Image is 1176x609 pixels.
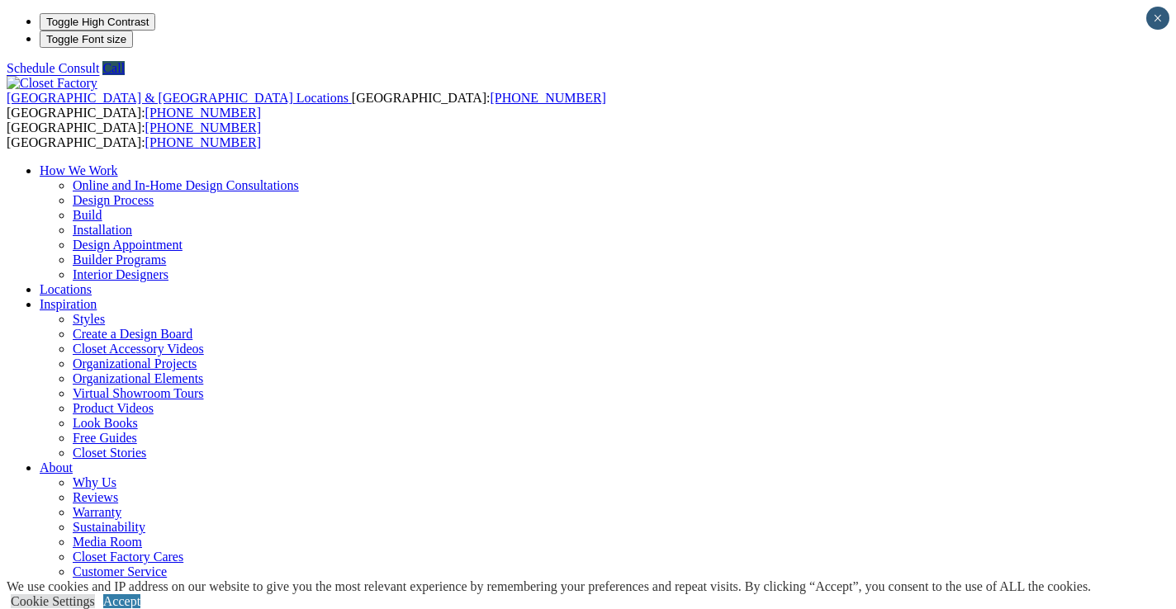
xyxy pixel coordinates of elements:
[73,564,167,578] a: Customer Service
[73,535,142,549] a: Media Room
[73,223,132,237] a: Installation
[40,31,133,48] button: Toggle Font size
[73,431,137,445] a: Free Guides
[73,490,118,504] a: Reviews
[73,371,203,385] a: Organizational Elements
[73,267,168,281] a: Interior Designers
[145,135,261,149] a: [PHONE_NUMBER]
[7,120,261,149] span: [GEOGRAPHIC_DATA]: [GEOGRAPHIC_DATA]:
[73,505,121,519] a: Warranty
[7,91,606,120] span: [GEOGRAPHIC_DATA]: [GEOGRAPHIC_DATA]:
[40,297,97,311] a: Inspiration
[73,401,154,415] a: Product Videos
[40,282,92,296] a: Locations
[73,386,204,400] a: Virtual Showroom Tours
[490,91,605,105] a: [PHONE_NUMBER]
[7,91,352,105] a: [GEOGRAPHIC_DATA] & [GEOGRAPHIC_DATA] Locations
[7,76,97,91] img: Closet Factory
[7,91,349,105] span: [GEOGRAPHIC_DATA] & [GEOGRAPHIC_DATA] Locations
[145,106,261,120] a: [PHONE_NUMBER]
[40,163,118,177] a: How We Work
[73,342,204,356] a: Closet Accessory Videos
[73,416,138,430] a: Look Books
[46,33,126,45] span: Toggle Font size
[7,579,1091,594] div: We use cookies and IP address on our website to give you the most relevant experience by remember...
[7,61,99,75] a: Schedule Consult
[103,594,140,608] a: Accept
[40,460,73,474] a: About
[73,178,299,192] a: Online and In-Home Design Consultations
[73,312,105,326] a: Styles
[73,193,154,207] a: Design Process
[73,238,183,252] a: Design Appointment
[1146,7,1169,30] button: Close
[145,120,261,135] a: [PHONE_NUMBER]
[73,356,197,371] a: Organizational Projects
[11,594,95,608] a: Cookie Settings
[46,16,149,28] span: Toggle High Contrast
[73,520,145,534] a: Sustainability
[73,327,192,341] a: Create a Design Board
[40,13,155,31] button: Toggle High Contrast
[73,446,146,460] a: Closet Stories
[73,475,116,489] a: Why Us
[73,253,166,267] a: Builder Programs
[73,550,183,564] a: Closet Factory Cares
[73,208,102,222] a: Build
[102,61,125,75] a: Call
